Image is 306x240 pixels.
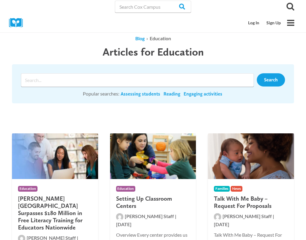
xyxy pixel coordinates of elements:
[163,91,180,97] a: Reading
[214,195,288,209] h2: Talk With Me Baby – Request For Proposals
[21,73,254,87] input: Search input
[116,195,190,209] h2: Setting Up Classroom Centers
[175,213,176,219] span: |
[103,45,204,58] span: Articles for Education
[263,17,284,29] a: Sign Up
[125,213,174,219] span: [PERSON_NAME] Staff
[12,35,294,42] ol: ›
[223,213,272,219] span: [PERSON_NAME] Staff
[231,186,242,192] span: News
[18,186,37,192] span: Education
[21,73,257,87] form: Search form
[244,17,263,29] a: Log In
[184,91,222,97] a: Engaging activities
[214,221,229,227] span: [DATE]
[116,221,131,227] span: [DATE]
[121,91,160,97] a: Assessing students
[264,77,278,83] span: Search
[115,1,191,13] input: Search Cox Campus
[9,18,27,27] img: Cox Campus
[83,91,119,96] span: Popular searches:
[257,73,285,87] a: Search
[284,17,297,29] button: Open menu
[135,35,145,41] a: Blog
[18,195,92,231] h2: [PERSON_NAME][GEOGRAPHIC_DATA] Surpasses $180 Million in Free Literacy Training for Educators Nat...
[214,186,230,192] span: Families
[244,17,284,29] nav: Secondary Mobile Navigation
[150,35,171,41] span: Education
[273,213,274,219] span: |
[116,186,136,192] span: Education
